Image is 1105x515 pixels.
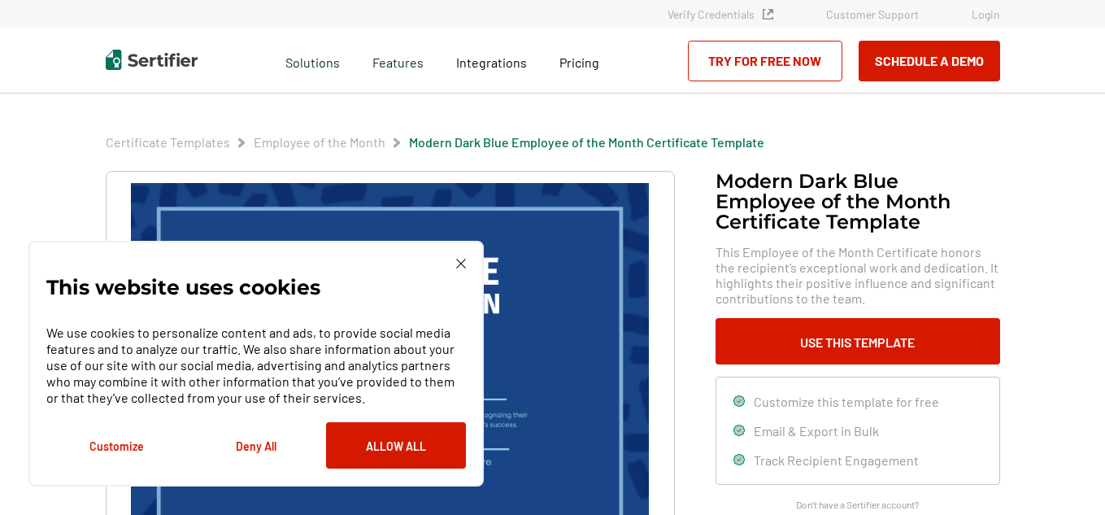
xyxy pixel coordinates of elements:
button: Use This Template [716,318,1000,364]
a: Employee of the Month [254,134,385,150]
a: Integrations [456,50,527,71]
a: Certificate Templates [106,134,230,150]
a: Login [972,7,1000,21]
img: Sertifier | Digital Credentialing Platform [106,50,198,70]
img: Cookie Popup Close [456,259,466,268]
a: Modern Dark Blue Employee of the Month Certificate Template [409,134,764,150]
button: Customize [46,422,186,469]
span: Integrations [456,55,527,70]
span: Email & Export in Bulk [754,423,879,439]
div: Breadcrumb [106,134,764,151]
span: Solutions [285,50,340,71]
p: This website uses cookies [46,279,320,295]
h1: Modern Dark Blue Employee of the Month Certificate Template [716,171,1000,232]
a: Verify Credentials [668,7,773,21]
a: Pricing [559,50,599,71]
img: Verified [763,9,773,20]
span: Don’t have a Sertifier account? [796,497,920,513]
p: We use cookies to personalize content and ads, to provide social media features and to analyze ou... [46,325,466,406]
button: Deny All [186,422,326,469]
iframe: Chat Widget [1024,437,1105,515]
span: Features [372,50,424,71]
button: Allow All [326,422,466,469]
span: This Employee of the Month Certificate honors the recipient’s exceptional work and dedication. It... [716,244,1000,306]
a: Try for Free Now [688,41,842,81]
a: Customer Support [826,7,919,21]
span: Track Recipient Engagement [754,452,919,468]
span: Customize this template for free [754,394,939,409]
span: Pricing [559,55,599,70]
button: Schedule a Demo [859,41,1000,81]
